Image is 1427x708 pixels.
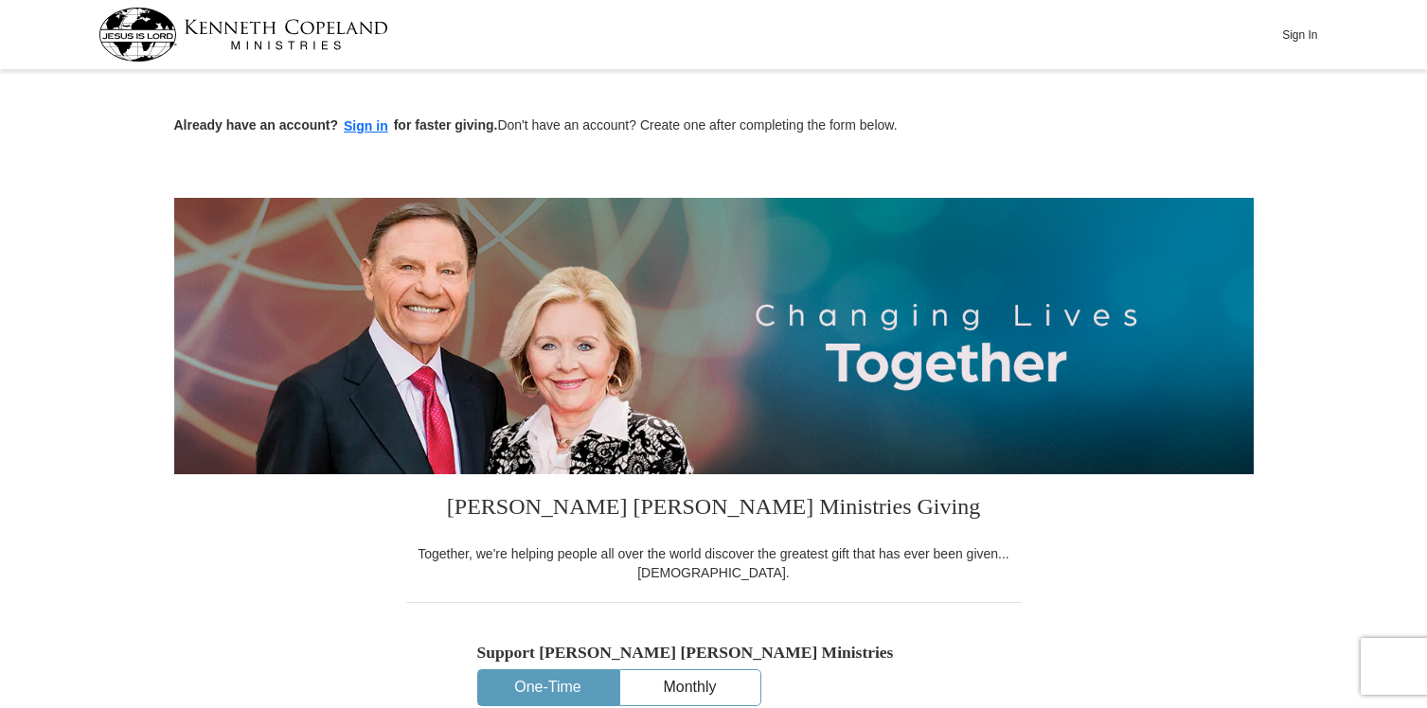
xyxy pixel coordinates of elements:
div: Together, we're helping people all over the world discover the greatest gift that has ever been g... [406,544,1022,582]
button: Sign In [1272,20,1329,49]
strong: Already have an account? for faster giving. [174,117,498,133]
p: Don't have an account? Create one after completing the form below. [174,115,1254,137]
img: kcm-header-logo.svg [98,8,388,62]
h3: [PERSON_NAME] [PERSON_NAME] Ministries Giving [406,474,1022,544]
button: Sign in [338,115,394,137]
button: One-Time [478,670,618,705]
button: Monthly [620,670,760,705]
h5: Support [PERSON_NAME] [PERSON_NAME] Ministries [477,643,951,663]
